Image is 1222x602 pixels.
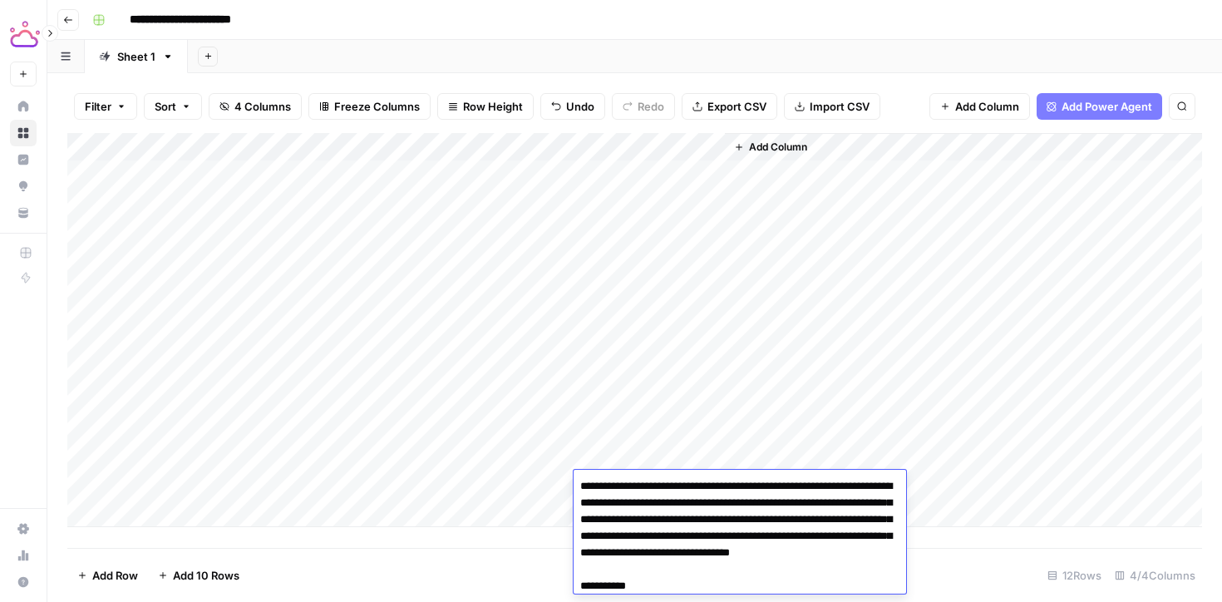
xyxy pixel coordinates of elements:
button: Help + Support [10,569,37,595]
span: Import CSV [810,98,870,115]
span: Add Row [92,567,138,584]
button: Redo [612,93,675,120]
span: Sort [155,98,176,115]
button: Add Power Agent [1037,93,1162,120]
span: Undo [566,98,594,115]
a: Home [10,93,37,120]
a: Opportunities [10,173,37,200]
button: Add 10 Rows [148,562,249,589]
a: Your Data [10,200,37,226]
button: Freeze Columns [308,93,431,120]
button: Add Column [727,136,814,158]
a: Usage [10,542,37,569]
button: Undo [540,93,605,120]
button: Add Row [67,562,148,589]
div: 4/4 Columns [1108,562,1202,589]
span: Export CSV [707,98,766,115]
span: Freeze Columns [334,98,420,115]
span: Add Column [749,140,807,155]
span: Add Power Agent [1062,98,1152,115]
span: Add Column [955,98,1019,115]
a: Sheet 1 [85,40,188,73]
a: Insights [10,146,37,173]
img: Tactiq Logo [10,19,40,49]
a: Browse [10,120,37,146]
a: Settings [10,516,37,542]
button: Filter [74,93,137,120]
div: 12 Rows [1041,562,1108,589]
span: Filter [85,98,111,115]
button: 4 Columns [209,93,302,120]
button: Row Height [437,93,534,120]
button: Export CSV [682,93,777,120]
span: Redo [638,98,664,115]
button: Import CSV [784,93,880,120]
div: Sheet 1 [117,48,155,65]
button: Workspace: Tactiq [10,13,37,55]
button: Sort [144,93,202,120]
span: 4 Columns [234,98,291,115]
span: Add 10 Rows [173,567,239,584]
span: Row Height [463,98,523,115]
button: Add Column [929,93,1030,120]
